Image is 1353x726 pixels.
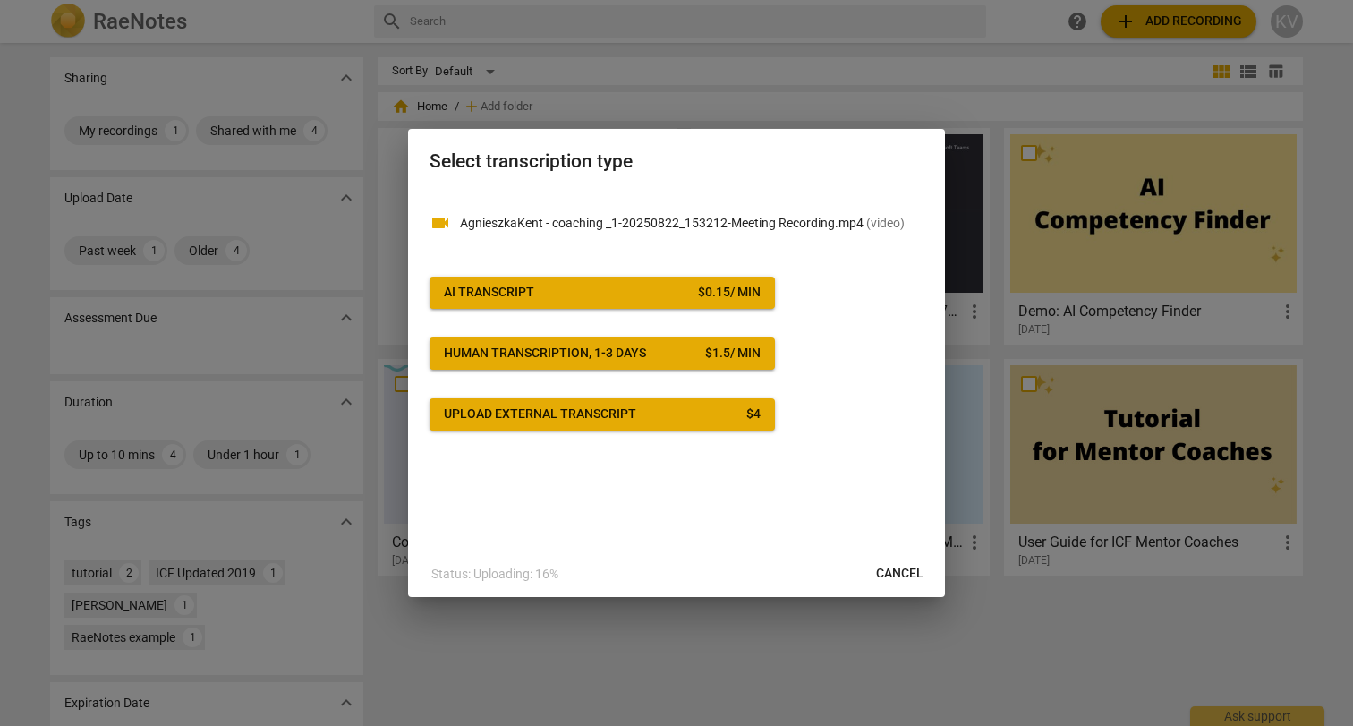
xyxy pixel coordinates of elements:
div: Human transcription, 1-3 days [444,345,646,363]
div: Upload external transcript [444,406,636,423]
div: $ 0.15 / min [698,284,761,302]
p: Status: Uploading: 16% [431,565,558,584]
span: videocam [430,212,451,234]
h2: Select transcription type [430,150,923,173]
button: Cancel [862,558,938,590]
button: Human transcription, 1-3 days$1.5/ min [430,337,775,370]
div: AI Transcript [444,284,534,302]
button: AI Transcript$0.15/ min [430,277,775,309]
button: Upload external transcript$4 [430,398,775,431]
span: Cancel [876,565,923,583]
div: $ 4 [746,406,761,423]
span: ( video ) [866,216,905,230]
p: AgnieszkaKent - coaching _1-20250822_153212-Meeting Recording.mp4(video) [460,214,923,233]
div: $ 1.5 / min [705,345,761,363]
